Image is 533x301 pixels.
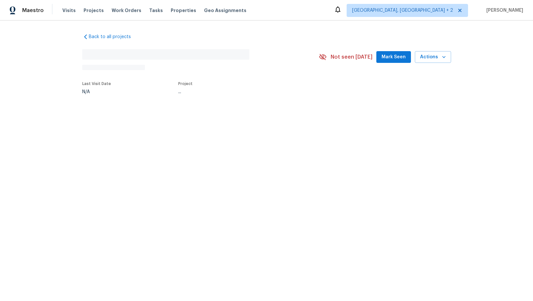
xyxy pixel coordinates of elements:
span: Geo Assignments [204,7,246,14]
div: N/A [82,90,111,94]
span: Mark Seen [382,53,406,61]
button: Mark Seen [376,51,411,63]
span: Work Orders [112,7,141,14]
span: Maestro [22,7,44,14]
span: Not seen [DATE] [331,54,372,60]
span: Projects [84,7,104,14]
a: Back to all projects [82,34,145,40]
span: Last Visit Date [82,82,111,86]
span: Tasks [149,8,163,13]
span: [GEOGRAPHIC_DATA], [GEOGRAPHIC_DATA] + 2 [352,7,453,14]
span: [PERSON_NAME] [484,7,523,14]
div: ... [178,90,304,94]
span: Properties [171,7,196,14]
span: Project [178,82,193,86]
button: Actions [415,51,451,63]
span: Visits [62,7,76,14]
span: Actions [420,53,446,61]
